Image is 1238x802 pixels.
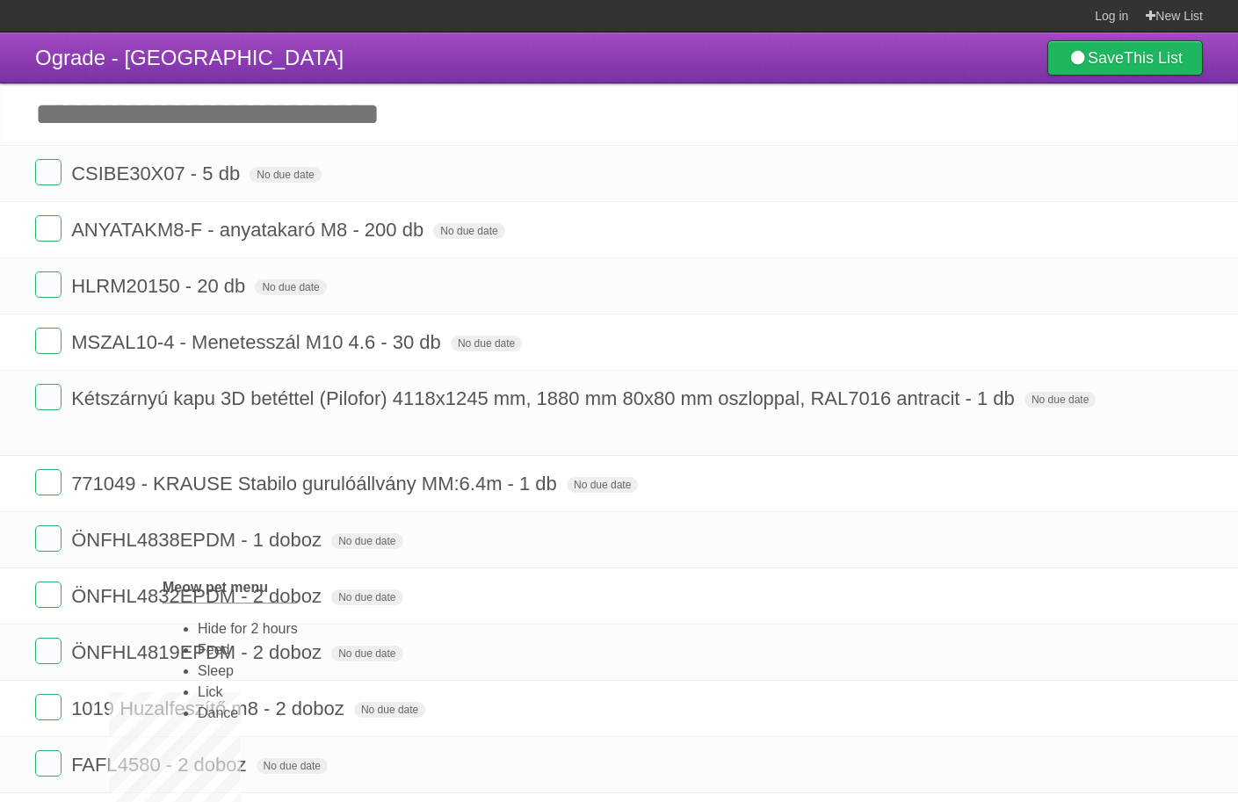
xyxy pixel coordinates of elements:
label: Done [35,271,62,298]
span: No due date [257,758,328,774]
span: 771049 - KRAUSE Stabilo gurulóállvány MM:6.4m - 1 db [71,473,561,495]
span: No due date [451,336,522,351]
li: Sleep [198,661,298,682]
a: SaveThis List [1047,40,1203,76]
span: No due date [567,477,638,493]
span: ÖNFHL4838EPDM - 1 doboz [71,529,326,551]
label: Done [35,215,62,242]
label: Done [35,525,62,552]
b: This List [1124,49,1183,67]
span: HLRM20150 - 20 db [71,275,250,297]
label: Done [35,159,62,185]
span: Kétszárnyú kapu 3D betéttel (Pilofor) 4118x1245 mm, 1880 mm 80x80 mm oszloppal, RAL7016 antracit ... [71,387,1019,409]
span: No due date [433,223,504,239]
label: Done [35,384,62,410]
span: ANYATAKM8-F - anyatakaró M8 - 200 db [71,219,428,241]
span: No due date [250,167,321,183]
li: Lick [198,682,298,703]
span: Ograde - [GEOGRAPHIC_DATA] [35,46,344,69]
label: Done [35,582,62,608]
span: No due date [331,646,402,661]
label: Done [35,638,62,664]
span: CSIBE30X07 - 5 db [71,163,244,184]
li: Hide for 2 hours [198,618,298,639]
span: 1019 Huzalfeszítő m8 - 2 doboz [71,697,349,719]
li: Feed [198,639,298,661]
span: MSZAL10-4 - Menetesszál M10 4.6 - 30 db [71,331,445,353]
span: No due date [331,589,402,605]
span: No due date [331,533,402,549]
span: ÖNFHL4832EPDM - 2 doboz [71,585,326,607]
span: No due date [354,702,425,718]
span: FAFL4580 - 2 doboz [71,754,250,776]
label: Done [35,469,62,495]
li: Dance [198,703,298,724]
label: Done [35,750,62,777]
span: No due date [1024,392,1096,408]
span: No due date [255,279,326,295]
label: Done [35,694,62,720]
span: ÖNFHL4819EPDM - 2 doboz [71,641,326,663]
label: Done [35,328,62,354]
b: Meow pet menu [163,580,268,595]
